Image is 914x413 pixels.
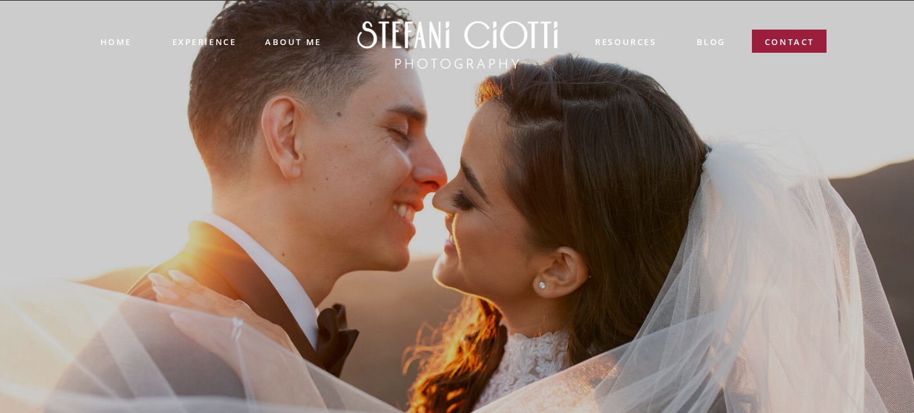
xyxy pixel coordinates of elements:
a: Home [100,35,131,48]
a: ABOUT ME [265,35,322,47]
a: resources [594,35,658,50]
a: blog [697,35,726,50]
a: contact [765,35,815,54]
a: experience [172,35,236,46]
